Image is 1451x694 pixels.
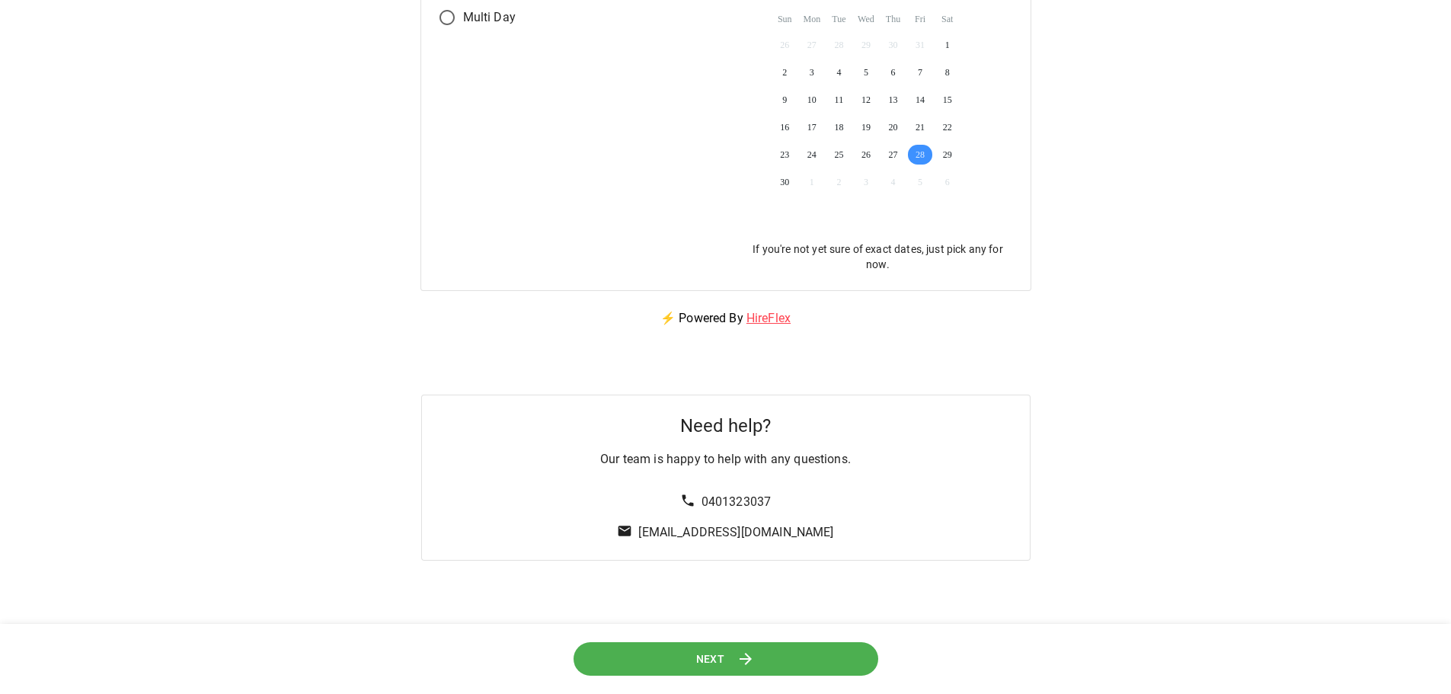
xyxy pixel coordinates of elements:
[771,114,798,141] button: 16
[463,8,516,27] span: Multi Day
[836,59,841,86] span: 4
[918,59,922,86] span: 7
[880,7,907,31] span: Thu
[943,114,952,141] span: 22
[880,141,907,168] button: 27
[906,114,934,141] button: 21
[934,59,961,86] button: 8
[826,114,853,141] button: 18
[826,86,853,114] button: 11
[826,141,853,168] button: 25
[782,59,787,86] span: 2
[852,141,880,168] button: 26
[826,59,853,86] button: 4
[807,86,817,114] span: 10
[889,114,898,141] span: 20
[798,141,826,168] button: 24
[771,141,798,168] button: 23
[934,31,961,59] button: 1
[852,7,880,31] span: Wed
[746,311,791,325] a: HireFlex
[771,168,798,196] button: 30
[798,114,826,141] button: 17
[916,141,925,168] span: 28
[852,86,880,114] button: 12
[834,141,843,168] span: 25
[916,114,925,141] span: 21
[680,414,771,438] h5: Need help?
[880,86,907,114] button: 13
[852,114,880,141] button: 19
[934,86,961,114] button: 15
[771,7,798,31] span: Sun
[642,291,809,346] p: ⚡ Powered By
[943,86,952,114] span: 15
[798,86,826,114] button: 10
[934,7,961,31] span: Sat
[916,86,925,114] span: 14
[906,59,934,86] button: 7
[780,168,789,196] span: 30
[810,59,814,86] span: 3
[600,450,851,469] p: Our team is happy to help with any questions.
[906,86,934,114] button: 14
[906,7,934,31] span: Fri
[891,59,896,86] span: 6
[744,241,1012,272] p: If you're not yet sure of exact dates, just pick any for now.
[835,86,844,114] span: 11
[864,59,868,86] span: 5
[880,114,907,141] button: 20
[834,114,843,141] span: 18
[807,141,817,168] span: 24
[906,141,934,168] button: 28
[945,31,950,59] span: 1
[889,141,898,168] span: 27
[798,7,826,31] span: Mon
[945,59,950,86] span: 8
[702,493,772,511] p: 0401323037
[934,141,961,168] button: 29
[780,141,789,168] span: 23
[780,114,789,141] span: 16
[861,141,871,168] span: 26
[934,114,961,141] button: 22
[771,59,798,86] button: 2
[943,141,952,168] span: 29
[889,86,898,114] span: 13
[852,59,880,86] button: 5
[826,7,853,31] span: Tue
[782,86,787,114] span: 9
[807,114,817,141] span: 17
[771,86,798,114] button: 9
[861,114,871,141] span: 19
[638,525,833,539] a: [EMAIL_ADDRESS][DOMAIN_NAME]
[798,59,826,86] button: 3
[861,86,871,114] span: 12
[880,59,907,86] button: 6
